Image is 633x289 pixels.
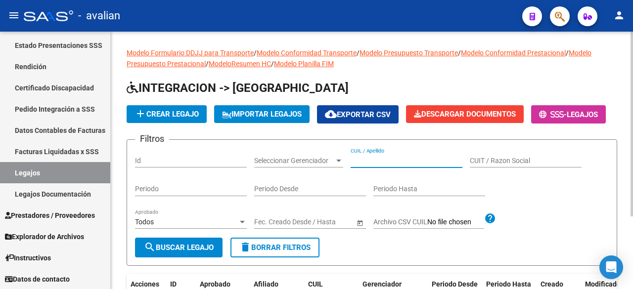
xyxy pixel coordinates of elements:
a: Modelo Conformidad Prestacional [461,49,566,57]
a: Modelo Conformidad Transporte [257,49,357,57]
span: Borrar Filtros [239,243,311,252]
button: Open calendar [355,217,365,228]
span: Periodo Hasta [486,280,531,288]
span: Archivo CSV CUIL [373,218,427,226]
span: INTEGRACION -> [GEOGRAPHIC_DATA] [127,81,349,95]
span: Crear Legajo [135,110,199,119]
span: Exportar CSV [325,110,391,119]
a: Modelo Presupuesto Transporte [360,49,458,57]
span: IMPORTAR LEGAJOS [222,110,302,119]
span: Acciones [131,280,159,288]
span: Afiliado [254,280,278,288]
button: IMPORTAR LEGAJOS [214,105,310,123]
input: Start date [254,218,285,226]
button: Borrar Filtros [230,238,319,257]
mat-icon: cloud_download [325,108,337,120]
mat-icon: delete [239,241,251,253]
span: - [539,110,567,119]
mat-icon: menu [8,9,20,21]
span: ID [170,280,177,288]
span: Todos [135,218,154,226]
input: Archivo CSV CUIL [427,218,484,227]
span: Prestadores / Proveedores [5,210,95,221]
span: - avalian [78,5,120,27]
a: ModeloResumen HC [209,60,271,68]
span: Datos de contacto [5,274,70,285]
span: Explorador de Archivos [5,231,84,242]
h3: Filtros [135,132,169,146]
span: Legajos [567,110,598,119]
span: CUIL [308,280,323,288]
button: Crear Legajo [127,105,207,123]
span: Periodo Desde [432,280,478,288]
button: Exportar CSV [317,105,399,124]
span: Instructivos [5,252,51,263]
span: Gerenciador [362,280,402,288]
span: Modificado [585,280,621,288]
input: End date [293,218,342,226]
mat-icon: add [135,108,146,120]
mat-icon: search [144,241,156,253]
a: Modelo Formulario DDJJ para Transporte [127,49,254,57]
mat-icon: person [613,9,625,21]
div: Open Intercom Messenger [599,255,623,279]
span: Aprobado [200,280,230,288]
span: Buscar Legajo [144,243,214,252]
span: Descargar Documentos [414,110,516,119]
a: Modelo Planilla FIM [274,60,334,68]
span: Seleccionar Gerenciador [254,157,334,165]
mat-icon: help [484,212,496,224]
button: Descargar Documentos [406,105,524,123]
button: -Legajos [531,105,606,124]
button: Buscar Legajo [135,238,223,257]
span: Creado [541,280,563,288]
